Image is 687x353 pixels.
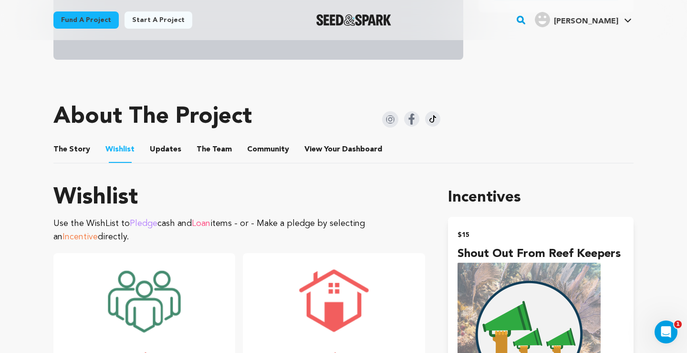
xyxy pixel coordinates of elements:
[125,11,192,29] a: Start a project
[197,144,232,155] span: Team
[62,233,98,241] span: Incentive
[554,18,618,25] span: [PERSON_NAME]
[533,10,634,27] a: Larson A.'s Profile
[105,144,135,155] span: Wishlist
[448,186,634,209] h1: Incentives
[535,12,618,27] div: Larson A.'s Profile
[674,321,682,328] span: 1
[53,144,90,155] span: Story
[53,144,67,155] span: The
[53,217,425,244] p: Use the WishList to cash and items - or - Make a pledge by selecting an directly.
[404,111,419,127] img: Seed&Spark Facebook Icon
[425,111,440,127] img: Seed&Spark Tiktok Icon
[304,144,384,155] a: ViewYourDashboard
[342,144,382,155] span: Dashboard
[197,144,210,155] span: The
[53,186,425,209] h1: Wishlist
[130,219,157,228] span: Pledge
[53,106,252,128] h1: About The Project
[382,111,398,128] img: Seed&Spark Instagram Icon
[192,219,210,228] span: Loan
[316,14,391,26] img: Seed&Spark Logo Dark Mode
[458,246,624,263] h4: Shout out from Reef Keepers
[458,228,624,242] h2: $15
[535,12,550,27] img: user.png
[150,144,181,155] span: Updates
[53,11,119,29] a: Fund a project
[316,14,391,26] a: Seed&Spark Homepage
[304,144,384,155] span: Your
[533,10,634,30] span: Larson A.'s Profile
[247,144,289,155] span: Community
[655,321,677,343] iframe: Intercom live chat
